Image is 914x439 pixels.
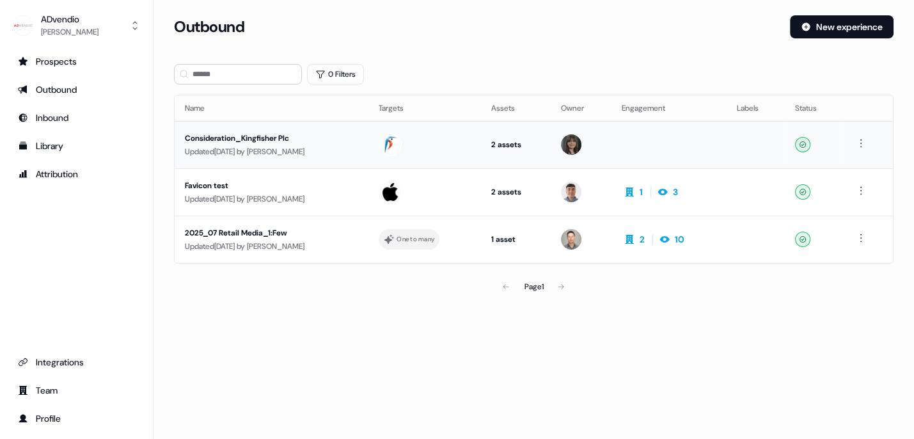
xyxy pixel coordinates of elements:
a: Go to outbound experience [10,79,143,100]
button: ADvendio[PERSON_NAME] [10,10,143,41]
div: Page 1 [524,280,543,293]
div: [PERSON_NAME] [41,26,98,38]
a: Go to prospects [10,51,143,72]
div: Integrations [18,356,135,369]
th: Name [175,95,368,121]
div: Consideration_Kingfisher Plc [185,132,358,145]
th: Assets [481,95,551,121]
div: One to many [397,234,434,245]
a: Go to Inbound [10,108,143,128]
th: Owner [551,95,611,121]
div: ADvendio [41,13,98,26]
th: Status [785,95,843,121]
img: Michaela [561,134,581,155]
th: Targets [368,95,481,121]
a: Go to attribution [10,164,143,184]
div: Attribution [18,168,135,180]
div: 1 asset [491,233,540,246]
div: 2 assets [491,186,540,198]
a: Go to templates [10,136,143,156]
th: Labels [727,95,785,121]
div: Updated [DATE] by [PERSON_NAME] [185,240,358,253]
div: Outbound [18,83,135,96]
div: Updated [DATE] by [PERSON_NAME] [185,145,358,158]
div: 3 [673,186,678,198]
div: 2025_07 Retail Media_1:Few [185,227,358,239]
div: 1 [640,186,643,198]
a: Go to integrations [10,352,143,372]
div: 10 [675,233,684,246]
div: 2 assets [491,138,540,151]
a: Go to team [10,380,143,401]
div: Library [18,140,135,152]
th: Engagement [611,95,727,121]
div: 2 [640,233,645,246]
div: Inbound [18,111,135,124]
div: Updated [DATE] by [PERSON_NAME] [185,193,358,205]
img: Robert [561,229,581,250]
a: Go to profile [10,408,143,429]
h3: Outbound [174,17,244,36]
div: Prospects [18,55,135,68]
button: New experience [790,15,894,38]
div: Favicon test [185,179,358,192]
div: Team [18,384,135,397]
div: Profile [18,412,135,425]
img: Denis [561,182,581,202]
button: 0 Filters [307,64,364,84]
